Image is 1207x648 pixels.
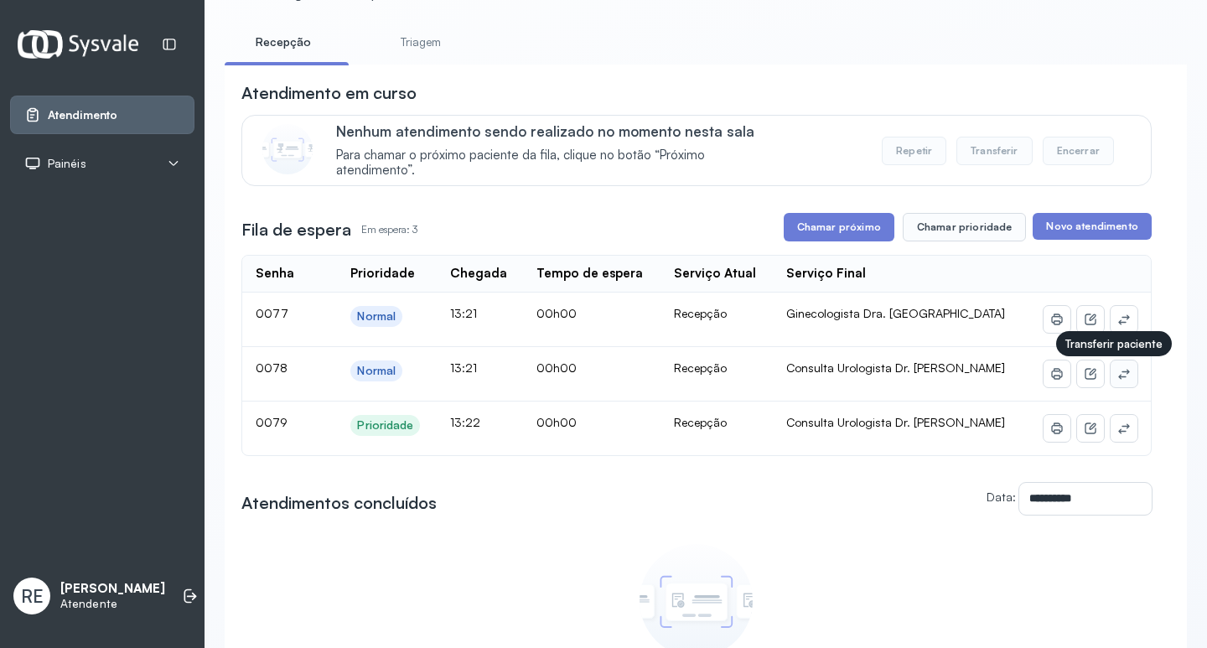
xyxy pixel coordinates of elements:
div: Normal [357,309,396,324]
span: 00h00 [536,306,577,320]
span: 13:21 [450,306,477,320]
img: Logotipo do estabelecimento [18,30,138,58]
button: Novo atendimento [1033,213,1151,240]
h3: Fila de espera [241,218,351,241]
div: Prioridade [350,266,415,282]
button: Encerrar [1043,137,1114,165]
p: Nenhum atendimento sendo realizado no momento nesta sala [336,122,780,140]
div: Recepção [674,360,759,376]
div: Serviço Atual [674,266,756,282]
div: Serviço Final [786,266,866,282]
p: Atendente [60,597,165,611]
label: Data: [987,490,1016,504]
a: Recepção [225,29,342,56]
span: 00h00 [536,360,577,375]
span: Painéis [48,157,86,171]
p: [PERSON_NAME] [60,581,165,597]
span: Consulta Urologista Dr. [PERSON_NAME] [786,360,1005,375]
span: 0079 [256,415,288,429]
div: Prioridade [357,418,413,433]
button: Repetir [882,137,946,165]
div: Senha [256,266,294,282]
span: 0077 [256,306,288,320]
a: Atendimento [24,106,180,123]
button: Transferir [956,137,1033,165]
h3: Atendimento em curso [241,81,417,105]
div: Tempo de espera [536,266,643,282]
span: 13:22 [450,415,480,429]
span: Ginecologista Dra. [GEOGRAPHIC_DATA] [786,306,1005,320]
span: Para chamar o próximo paciente da fila, clique no botão “Próximo atendimento”. [336,148,780,179]
h3: Atendimentos concluídos [241,491,437,515]
span: 13:21 [450,360,477,375]
div: Recepção [674,306,759,321]
p: Em espera: 3 [361,218,417,241]
div: Chegada [450,266,507,282]
div: Normal [357,364,396,378]
div: Recepção [674,415,759,430]
span: 00h00 [536,415,577,429]
img: Imagem de CalloutCard [262,124,313,174]
button: Chamar próximo [784,213,894,241]
span: Atendimento [48,108,117,122]
span: Consulta Urologista Dr. [PERSON_NAME] [786,415,1005,429]
a: Triagem [362,29,479,56]
button: Chamar prioridade [903,213,1027,241]
span: 0078 [256,360,288,375]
